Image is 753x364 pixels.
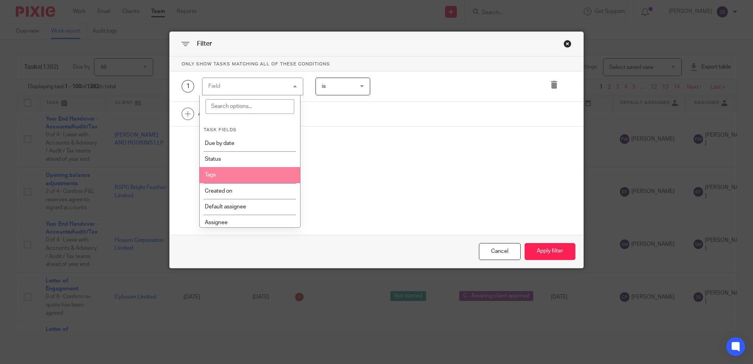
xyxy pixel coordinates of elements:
[170,57,583,72] p: Only show tasks matching all of these conditions
[200,215,300,230] li: Assignee
[204,119,296,135] li: Task fields
[322,84,326,89] span: is
[564,40,571,48] div: Close this dialog window
[200,167,300,183] li: Tags
[182,80,194,93] div: 1
[479,243,521,260] div: Close this dialog window
[197,41,212,47] span: Filter
[200,199,300,215] li: Default assignee
[200,151,300,167] li: Status
[200,183,300,199] li: Created on
[208,84,220,89] div: Field
[206,99,294,114] input: Search options...
[525,243,575,260] button: Apply filter
[200,136,300,151] li: Due by date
